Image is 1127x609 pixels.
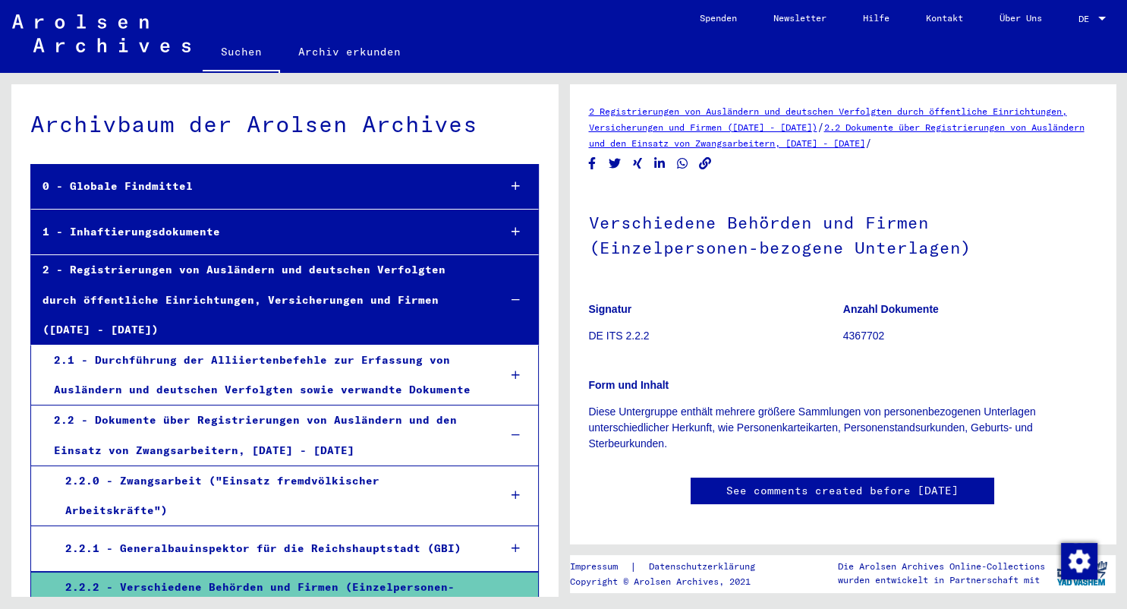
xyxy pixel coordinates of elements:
p: Copyright © Arolsen Archives, 2021 [570,575,773,588]
b: Form und Inhalt [589,379,669,391]
div: Archivbaum der Arolsen Archives [30,107,539,141]
a: Archiv erkunden [280,33,419,70]
img: Arolsen_neg.svg [12,14,190,52]
div: 2.1 - Durchführung der Alliiertenbefehle zur Erfassung von Ausländern und deutschen Verfolgten so... [42,346,486,405]
a: 2.2 Dokumente über Registrierungen von Ausländern und den Einsatz von Zwangsarbeitern, [DATE] - [... [589,121,1085,149]
button: Share on Xing [630,154,646,173]
button: Share on WhatsApp [675,154,691,173]
a: See comments created before [DATE] [726,483,959,499]
img: Zustimmung ändern [1061,543,1097,579]
button: Share on Facebook [584,154,600,173]
a: 2 Registrierungen von Ausländern und deutschen Verfolgten durch öffentliche Einrichtungen, Versic... [589,106,1067,133]
div: | [570,559,773,575]
div: 2.2.1 - Generalbauinspektor für die Reichshauptstadt (GBI) [54,534,486,563]
p: 4367702 [843,328,1097,344]
p: Die Arolsen Archives Online-Collections [838,560,1045,573]
a: Suchen [203,33,280,73]
div: 2 - Registrierungen von Ausländern und deutschen Verfolgten durch öffentliche Einrichtungen, Vers... [31,255,486,345]
b: Signatur [589,303,632,315]
img: yv_logo.png [1053,554,1110,592]
button: Share on LinkedIn [652,154,668,173]
b: Anzahl Dokumente [843,303,939,315]
p: DE ITS 2.2.2 [589,328,842,344]
div: Zustimmung ändern [1060,542,1097,579]
div: 0 - Globale Findmittel [31,172,486,201]
p: Diese Untergruppe enthält mehrere größere Sammlungen von personenbezogenen Unterlagen unterschied... [589,404,1097,452]
div: 1 - Inhaftierungsdokumente [31,217,486,247]
a: Impressum [570,559,630,575]
span: / [817,120,824,134]
span: / [865,136,872,150]
p: wurden entwickelt in Partnerschaft mit [838,573,1045,587]
div: 2.2 - Dokumente über Registrierungen von Ausländern und den Einsatz von Zwangsarbeitern, [DATE] -... [42,405,486,465]
button: Share on Twitter [607,154,623,173]
div: 2.2.0 - Zwangsarbeit ("Einsatz fremdvölkischer Arbeitskräfte") [54,466,486,525]
h1: Verschiedene Behörden und Firmen (Einzelpersonen-bezogene Unterlagen) [589,188,1097,279]
button: Copy link [697,154,713,173]
a: Datenschutzerklärung [637,559,773,575]
span: DE [1078,14,1095,24]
